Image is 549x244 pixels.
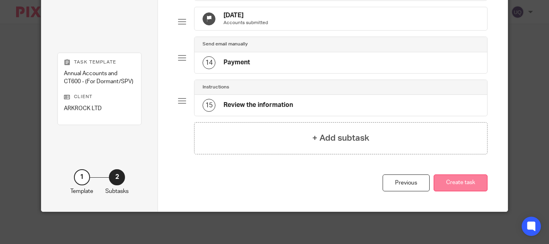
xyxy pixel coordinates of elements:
h4: Instructions [203,84,229,90]
h4: Review the information [223,101,293,109]
p: Accounts submitted [223,20,268,26]
button: Create task [434,174,488,192]
h4: [DATE] [223,11,268,20]
p: ARKROCK LTD [64,105,135,113]
p: Subtasks [105,187,129,195]
h4: Payment [223,58,250,67]
h4: + Add subtask [312,132,369,144]
p: Task template [64,59,135,66]
div: Previous [383,174,430,192]
p: Template [70,187,93,195]
div: 15 [203,99,215,112]
p: Client [64,94,135,100]
div: 2 [109,169,125,185]
h4: Send email manually [203,41,248,47]
div: 14 [203,56,215,69]
p: Annual Accounts and CT600 - (For Dormant/SPV) [64,70,135,86]
div: 1 [74,169,90,185]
